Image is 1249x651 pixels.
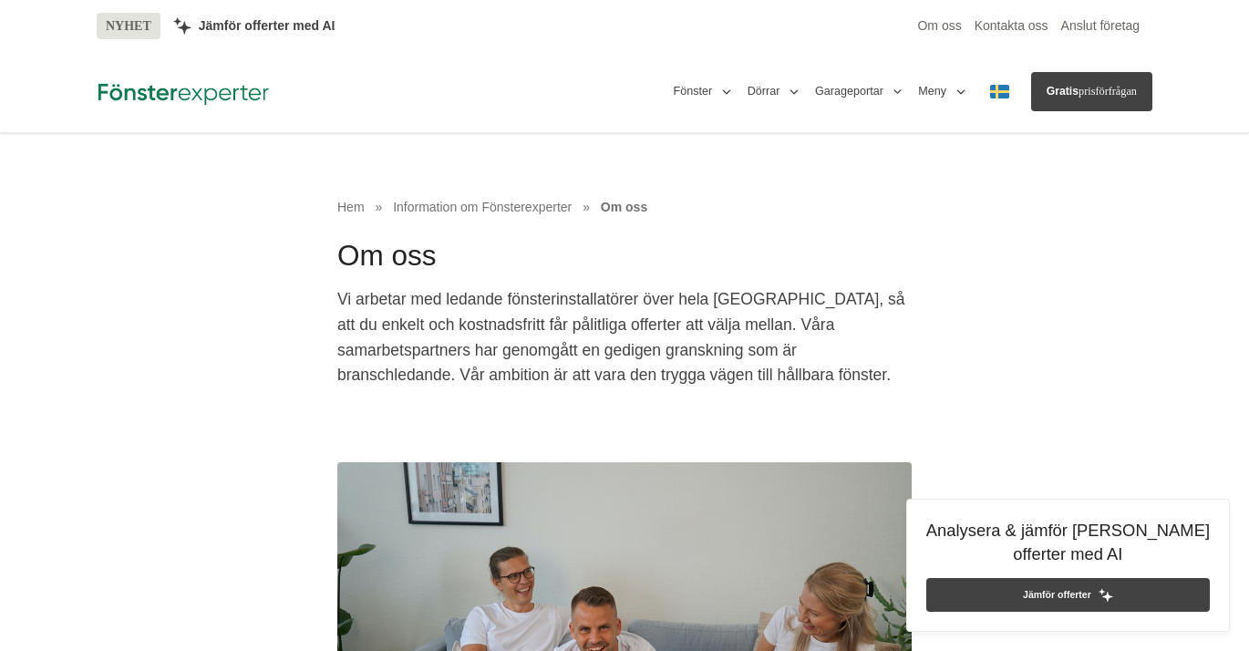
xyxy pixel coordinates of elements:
[97,13,160,39] span: NYHET
[815,71,905,113] button: Garageportar
[601,200,647,214] a: Om oss
[1023,587,1091,603] span: Jämför offerter
[173,17,335,35] a: Jämför offerter med AI
[674,71,735,113] button: Fönster
[583,197,590,217] span: »
[1031,72,1152,111] a: Gratisprisförfrågan
[337,236,912,288] h1: Om oss
[337,287,912,396] p: Vi arbetar med ledande fönsterinstallatörer över hela [GEOGRAPHIC_DATA], så att du enkelt och kos...
[375,197,382,217] span: »
[199,18,335,34] span: Jämför offerter med AI
[975,18,1048,34] a: Kontakta oss
[337,200,365,214] a: Hem
[1061,18,1140,34] a: Anslut företag
[393,200,575,214] a: Information om Fönsterexperter
[1047,85,1079,98] span: Gratis
[926,519,1210,578] h4: Analysera & jämför [PERSON_NAME] offerter med AI
[926,578,1210,612] a: Jämför offerter
[337,197,912,217] nav: Breadcrumb
[393,200,572,214] span: Information om Fönsterexperter
[918,71,968,113] button: Meny
[748,71,802,113] button: Dörrar
[97,77,270,106] img: Fönsterexperter Logotyp
[917,18,961,34] a: Om oss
